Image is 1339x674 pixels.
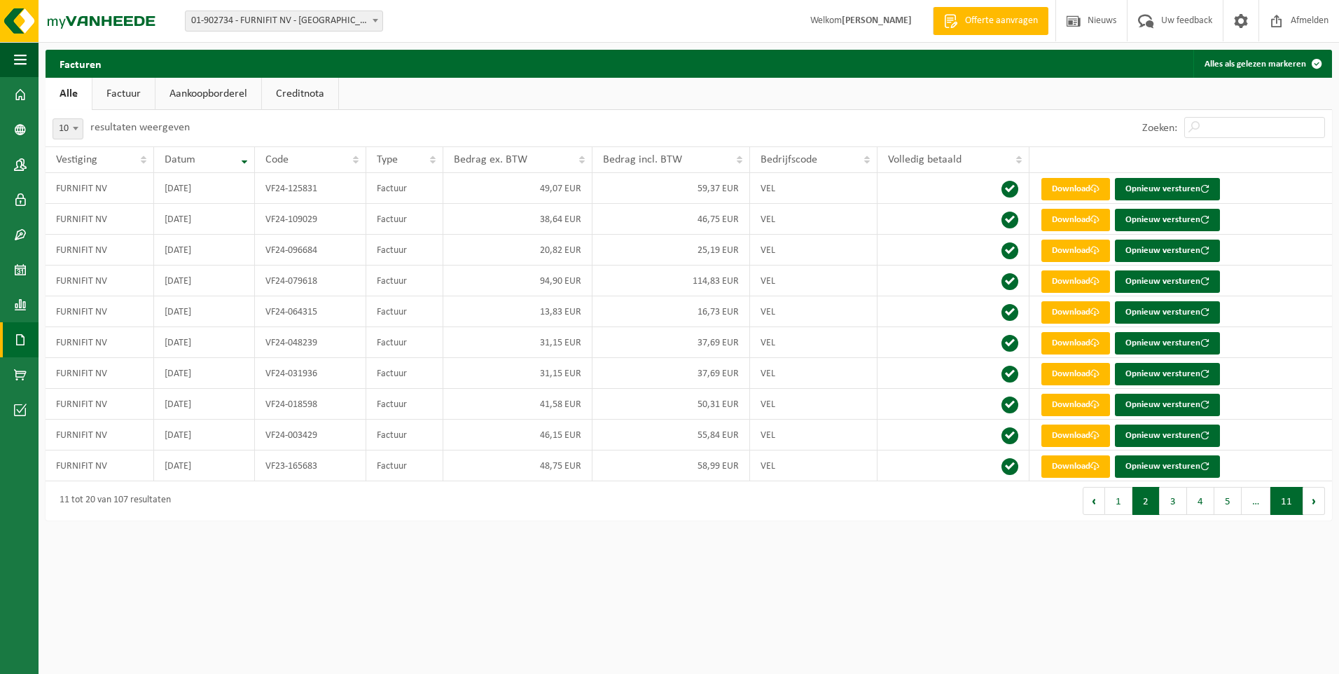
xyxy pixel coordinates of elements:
[255,451,366,481] td: VF23-165683
[255,327,366,358] td: VF24-048239
[255,389,366,420] td: VF24-018598
[185,11,383,32] span: 01-902734 - FURNIFIT NV - DESTELBERGEN
[366,173,444,204] td: Factuur
[255,235,366,266] td: VF24-096684
[1115,178,1220,200] button: Opnieuw versturen
[1115,332,1220,355] button: Opnieuw versturen
[1187,487,1214,515] button: 4
[255,173,366,204] td: VF24-125831
[443,420,592,451] td: 46,15 EUR
[750,235,877,266] td: VEL
[1041,363,1110,385] a: Download
[154,358,255,389] td: [DATE]
[1214,487,1242,515] button: 5
[1041,394,1110,416] a: Download
[46,451,154,481] td: FURNIFIT NV
[154,296,255,327] td: [DATE]
[186,11,382,31] span: 01-902734 - FURNIFIT NV - DESTELBERGEN
[165,154,195,165] span: Datum
[255,296,366,327] td: VF24-064315
[750,204,877,235] td: VEL
[154,235,255,266] td: [DATE]
[592,235,750,266] td: 25,19 EUR
[366,420,444,451] td: Factuur
[888,154,962,165] span: Volledig betaald
[592,173,750,204] td: 59,37 EUR
[1115,270,1220,293] button: Opnieuw versturen
[46,173,154,204] td: FURNIFIT NV
[154,451,255,481] td: [DATE]
[750,389,877,420] td: VEL
[1115,425,1220,447] button: Opnieuw versturen
[46,266,154,296] td: FURNIFIT NV
[46,420,154,451] td: FURNIFIT NV
[1160,487,1187,515] button: 3
[1115,209,1220,231] button: Opnieuw versturen
[750,266,877,296] td: VEL
[154,173,255,204] td: [DATE]
[366,451,444,481] td: Factuur
[592,327,750,358] td: 37,69 EUR
[1041,178,1110,200] a: Download
[592,296,750,327] td: 16,73 EUR
[46,50,116,77] h2: Facturen
[1115,455,1220,478] button: Opnieuw versturen
[46,78,92,110] a: Alle
[1041,301,1110,324] a: Download
[1115,301,1220,324] button: Opnieuw versturen
[933,7,1048,35] a: Offerte aanvragen
[154,327,255,358] td: [DATE]
[265,154,289,165] span: Code
[1041,270,1110,293] a: Download
[603,154,682,165] span: Bedrag incl. BTW
[366,296,444,327] td: Factuur
[56,154,97,165] span: Vestiging
[443,173,592,204] td: 49,07 EUR
[454,154,527,165] span: Bedrag ex. BTW
[443,296,592,327] td: 13,83 EUR
[1041,240,1110,262] a: Download
[750,296,877,327] td: VEL
[53,118,83,139] span: 10
[53,488,171,514] div: 11 tot 20 van 107 resultaten
[1115,240,1220,262] button: Opnieuw versturen
[1041,455,1110,478] a: Download
[592,204,750,235] td: 46,75 EUR
[366,358,444,389] td: Factuur
[262,78,338,110] a: Creditnota
[366,235,444,266] td: Factuur
[154,266,255,296] td: [DATE]
[46,204,154,235] td: FURNIFIT NV
[592,389,750,420] td: 50,31 EUR
[1115,363,1220,385] button: Opnieuw versturen
[750,358,877,389] td: VEL
[1041,425,1110,447] a: Download
[761,154,817,165] span: Bedrijfscode
[154,204,255,235] td: [DATE]
[1105,487,1132,515] button: 1
[155,78,261,110] a: Aankoopborderel
[377,154,398,165] span: Type
[443,358,592,389] td: 31,15 EUR
[90,122,190,133] label: resultaten weergeven
[366,389,444,420] td: Factuur
[154,389,255,420] td: [DATE]
[443,389,592,420] td: 41,58 EUR
[443,451,592,481] td: 48,75 EUR
[962,14,1041,28] span: Offerte aanvragen
[1041,332,1110,355] a: Download
[1041,209,1110,231] a: Download
[750,451,877,481] td: VEL
[255,358,366,389] td: VF24-031936
[1242,487,1270,515] span: …
[592,358,750,389] td: 37,69 EUR
[46,327,154,358] td: FURNIFIT NV
[1303,487,1325,515] button: Next
[46,235,154,266] td: FURNIFIT NV
[255,420,366,451] td: VF24-003429
[366,327,444,358] td: Factuur
[592,420,750,451] td: 55,84 EUR
[46,389,154,420] td: FURNIFIT NV
[592,451,750,481] td: 58,99 EUR
[53,119,83,139] span: 10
